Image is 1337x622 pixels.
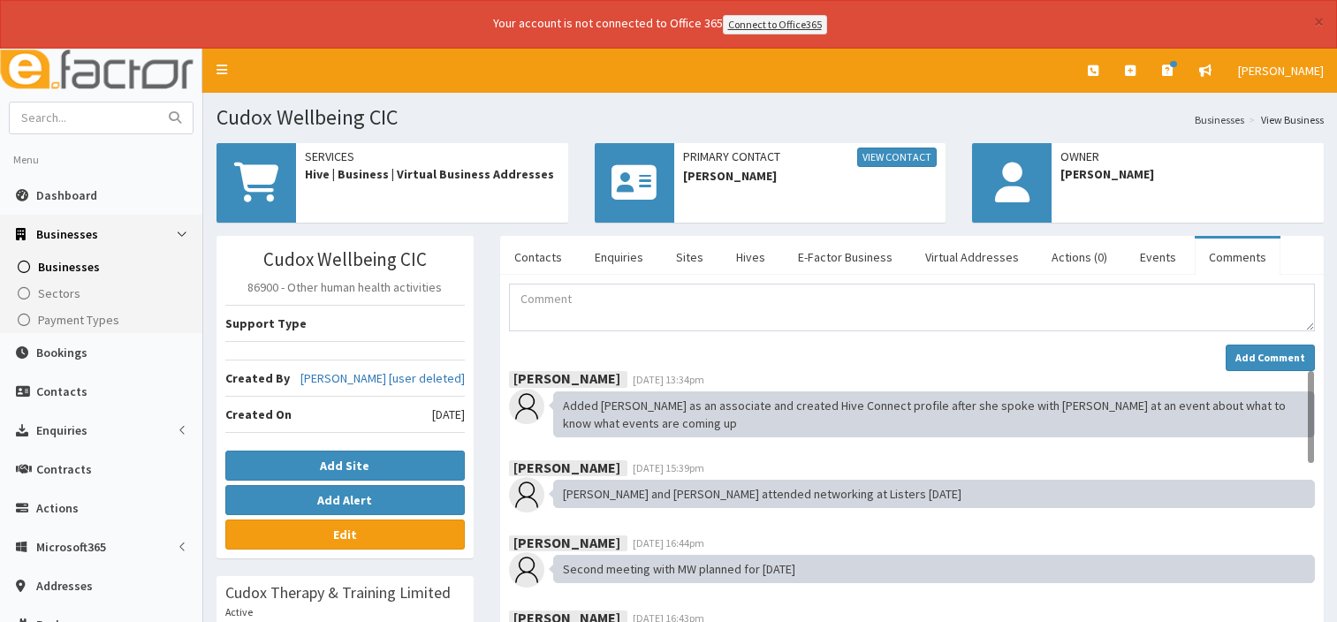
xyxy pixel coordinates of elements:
span: Businesses [38,259,100,275]
button: Add Comment [1226,345,1315,371]
a: View Contact [857,148,937,167]
div: [PERSON_NAME] and [PERSON_NAME] attended networking at Listers [DATE] [553,480,1315,508]
span: Contracts [36,461,92,477]
span: [DATE] 15:39pm [633,461,704,474]
button: × [1314,12,1324,31]
input: Search... [10,102,158,133]
span: Services [305,148,559,165]
b: [PERSON_NAME] [513,369,620,387]
h1: Cudox Wellbeing CIC [217,106,1324,129]
a: Edit [225,520,465,550]
span: Owner [1060,148,1315,165]
span: Microsoft365 [36,539,106,555]
textarea: Comment [509,284,1315,331]
b: Edit [333,527,357,542]
span: [PERSON_NAME] [1060,165,1315,183]
span: [PERSON_NAME] [683,167,938,185]
span: [DATE] 16:44pm [633,536,704,550]
a: Virtual Addresses [911,239,1033,276]
div: Your account is not connected to Office 365 [143,14,1177,34]
small: Active [225,605,253,618]
a: Connect to Office365 [723,15,827,34]
a: Contacts [500,239,576,276]
span: Dashboard [36,187,97,203]
a: Events [1126,239,1190,276]
button: Add Alert [225,485,465,515]
li: View Business [1244,112,1324,127]
b: Created On [225,406,292,422]
a: Comments [1195,239,1280,276]
a: Sectors [4,280,202,307]
span: Contacts [36,383,87,399]
b: Add Site [320,458,369,474]
h3: Cudox Therapy & Training Limited [225,585,451,601]
span: Sectors [38,285,80,301]
p: 86900 - Other human health activities [225,278,465,296]
a: Enquiries [581,239,657,276]
span: [PERSON_NAME] [1238,63,1324,79]
span: Payment Types [38,312,119,328]
span: Bookings [36,345,87,360]
b: Add Alert [317,492,372,508]
a: Actions (0) [1037,239,1121,276]
a: Businesses [4,254,202,280]
span: Addresses [36,578,93,594]
h3: Cudox Wellbeing CIC [225,249,465,269]
b: Support Type [225,315,307,331]
span: Businesses [36,226,98,242]
a: Payment Types [4,307,202,333]
span: [DATE] 13:34pm [633,373,704,386]
span: Actions [36,500,79,516]
span: Primary Contact [683,148,938,167]
span: Enquiries [36,422,87,438]
a: [PERSON_NAME] [1225,49,1337,93]
a: E-Factor Business [784,239,907,276]
a: [PERSON_NAME] [user deleted] [300,369,465,387]
span: [DATE] [432,406,465,423]
div: Added [PERSON_NAME] as an associate and created Hive Connect profile after she spoke with [PERSON... [553,391,1315,437]
div: Second meeting with MW planned for [DATE] [553,555,1315,583]
strong: Add Comment [1235,351,1305,364]
b: [PERSON_NAME] [513,533,620,550]
a: Businesses [1195,112,1244,127]
span: Hive | Business | Virtual Business Addresses [305,165,559,183]
a: Hives [722,239,779,276]
b: Created By [225,370,290,386]
b: [PERSON_NAME] [513,458,620,475]
a: Sites [662,239,718,276]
